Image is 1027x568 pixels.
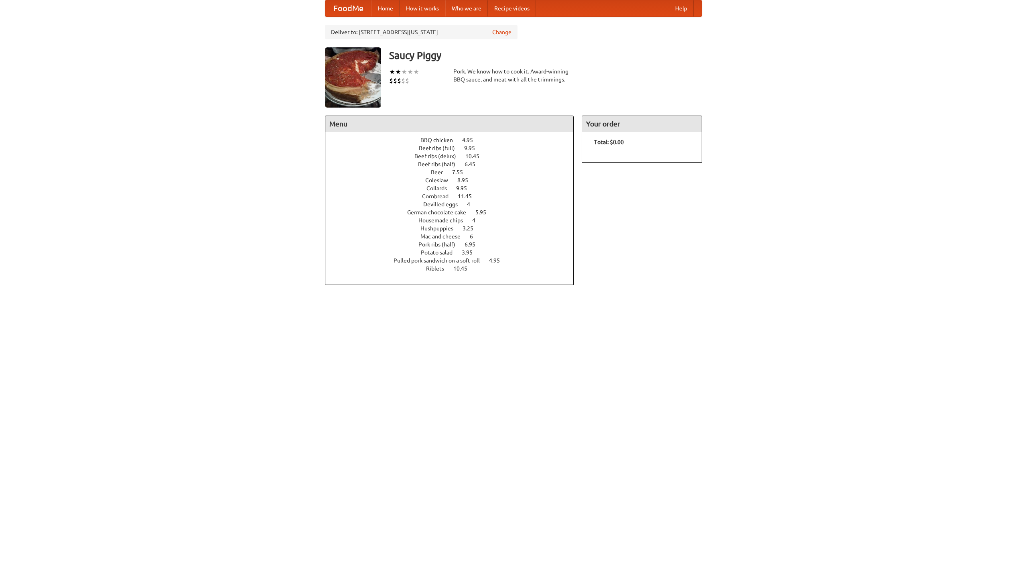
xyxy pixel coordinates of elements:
a: Hushpuppies 3.25 [420,225,488,232]
span: 8.95 [457,177,476,183]
a: BBQ chicken 4.95 [420,137,488,143]
div: Pork. We know how to cook it. Award-winning BBQ sauce, and meat with all the trimmings. [453,67,574,83]
b: Total: $0.00 [594,139,624,145]
span: Beef ribs (delux) [414,153,464,159]
span: 6 [470,233,481,240]
span: Potato salad [421,249,461,256]
a: Home [371,0,400,16]
span: 6.95 [465,241,483,248]
h4: Menu [325,116,573,132]
span: 4 [472,217,483,224]
a: Recipe videos [488,0,536,16]
span: Collards [426,185,455,191]
a: Beer 7.55 [431,169,478,175]
span: Beef ribs (full) [419,145,463,151]
div: Deliver to: [STREET_ADDRESS][US_STATE] [325,25,518,39]
a: Beef ribs (half) 6.45 [418,161,490,167]
span: 5.95 [475,209,494,216]
h3: Saucy Piggy [389,47,702,63]
span: Housemade chips [418,217,471,224]
span: 4.95 [462,137,481,143]
a: Riblets 10.45 [426,265,482,272]
span: 9.95 [464,145,483,151]
span: 7.55 [452,169,471,175]
span: Mac and cheese [420,233,469,240]
a: German chocolate cake 5.95 [407,209,501,216]
img: angular.jpg [325,47,381,108]
li: ★ [389,67,395,76]
span: Coleslaw [425,177,456,183]
li: $ [389,76,393,85]
span: 6.45 [465,161,483,167]
a: How it works [400,0,445,16]
span: 4.95 [489,257,508,264]
span: 3.25 [463,225,481,232]
a: Who we are [445,0,488,16]
span: German chocolate cake [407,209,474,216]
li: ★ [395,67,401,76]
a: Beef ribs (full) 9.95 [419,145,490,151]
a: Cornbread 11.45 [422,193,487,200]
li: ★ [401,67,407,76]
span: Hushpuppies [420,225,461,232]
li: ★ [407,67,413,76]
span: Pork ribs (half) [418,241,463,248]
li: $ [405,76,409,85]
span: Beef ribs (half) [418,161,463,167]
a: Devilled eggs 4 [423,201,485,208]
a: Collards 9.95 [426,185,482,191]
a: Pork ribs (half) 6.95 [418,241,490,248]
a: FoodMe [325,0,371,16]
span: Beer [431,169,451,175]
a: Coleslaw 8.95 [425,177,483,183]
li: $ [401,76,405,85]
a: Mac and cheese 6 [420,233,488,240]
a: Help [669,0,694,16]
span: Riblets [426,265,452,272]
span: BBQ chicken [420,137,461,143]
h4: Your order [582,116,702,132]
a: Pulled pork sandwich on a soft roll 4.95 [394,257,515,264]
li: $ [393,76,397,85]
span: Pulled pork sandwich on a soft roll [394,257,488,264]
span: 10.45 [453,265,475,272]
a: Housemade chips 4 [418,217,490,224]
span: 11.45 [458,193,480,200]
span: 3.95 [462,249,481,256]
li: ★ [413,67,419,76]
span: 4 [467,201,478,208]
span: 10.45 [465,153,487,159]
li: $ [397,76,401,85]
span: 9.95 [456,185,475,191]
span: Cornbread [422,193,457,200]
a: Potato salad 3.95 [421,249,487,256]
a: Change [492,28,511,36]
span: Devilled eggs [423,201,466,208]
a: Beef ribs (delux) 10.45 [414,153,494,159]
